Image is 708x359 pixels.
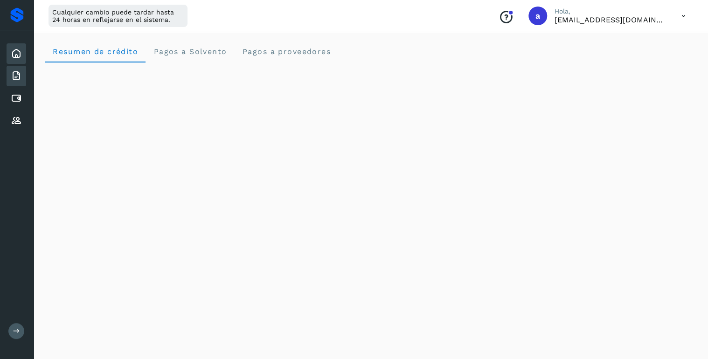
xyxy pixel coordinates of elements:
[242,47,331,56] span: Pagos a proveedores
[153,47,227,56] span: Pagos a Solvento
[7,66,26,86] div: Facturas
[7,43,26,64] div: Inicio
[7,88,26,109] div: Cuentas por pagar
[52,47,138,56] span: Resumen de crédito
[555,7,666,15] p: Hola,
[7,110,26,131] div: Proveedores
[555,15,666,24] p: antoniovillagomezmtz@gmail.com
[49,5,187,27] div: Cualquier cambio puede tardar hasta 24 horas en reflejarse en el sistema.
